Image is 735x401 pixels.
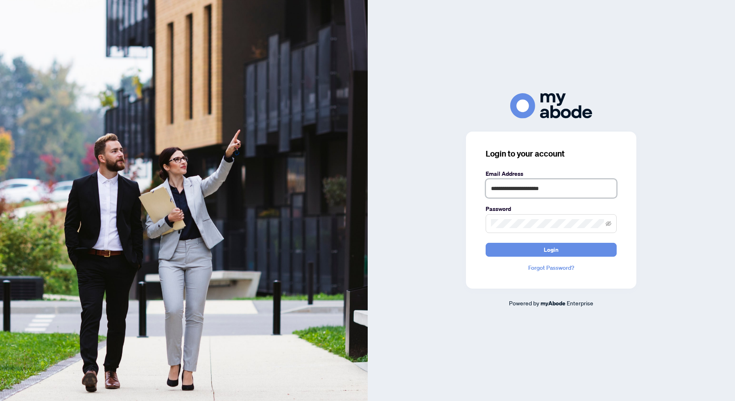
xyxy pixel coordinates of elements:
[486,169,617,178] label: Email Address
[567,299,593,307] span: Enterprise
[486,148,617,159] h3: Login to your account
[544,243,559,256] span: Login
[486,263,617,272] a: Forgot Password?
[486,243,617,257] button: Login
[509,299,539,307] span: Powered by
[606,221,611,226] span: eye-invisible
[541,299,565,308] a: myAbode
[486,204,617,213] label: Password
[510,93,592,118] img: ma-logo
